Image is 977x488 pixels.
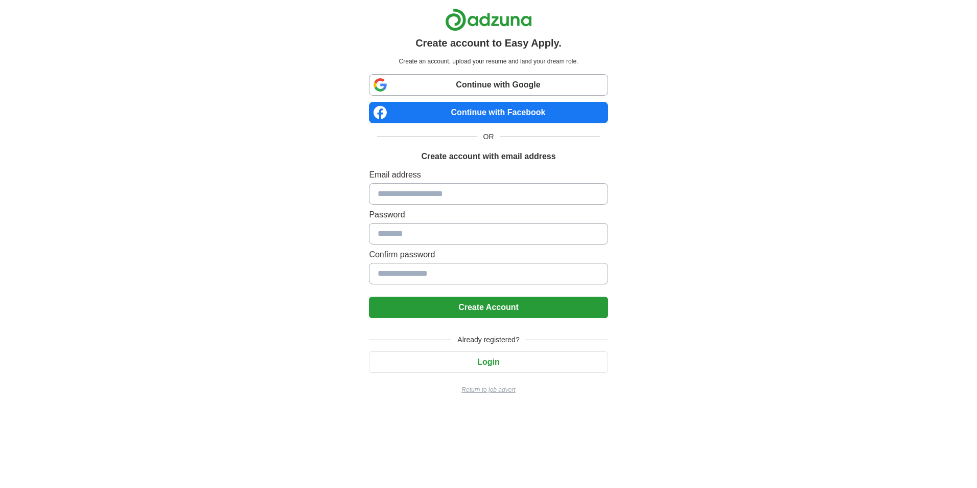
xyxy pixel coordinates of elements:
[445,8,532,31] img: Adzuna logo
[369,209,608,221] label: Password
[369,297,608,318] button: Create Account
[369,351,608,373] button: Login
[369,385,608,394] a: Return to job advert
[369,74,608,96] a: Continue with Google
[415,35,562,51] h1: Create account to Easy Apply.
[421,150,555,163] h1: Create account with email address
[451,335,525,345] span: Already registered?
[369,102,608,123] a: Continue with Facebook
[369,249,608,261] label: Confirm password
[369,358,608,366] a: Login
[371,57,606,66] p: Create an account, upload your resume and land your dream role.
[477,131,500,142] span: OR
[369,169,608,181] label: Email address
